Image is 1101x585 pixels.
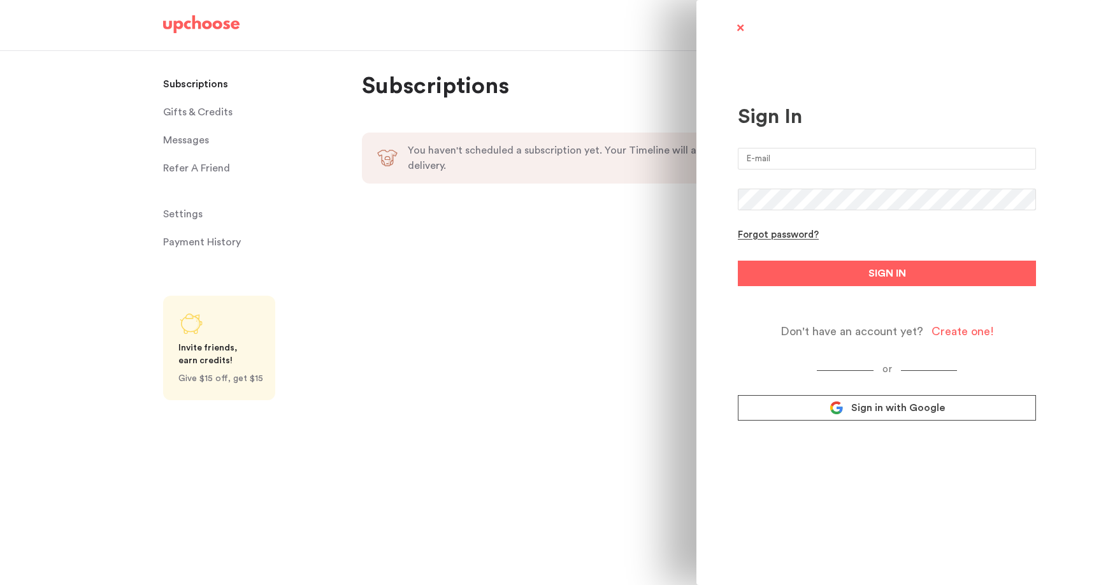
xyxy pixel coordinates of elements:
[868,266,906,281] span: SIGN IN
[738,261,1036,286] button: SIGN IN
[781,324,923,339] span: Don't have an account yet?
[932,324,994,339] div: Create one!
[738,105,1036,129] div: Sign In
[738,148,1036,170] input: E-mail
[851,401,945,414] span: Sign in with Google
[738,395,1036,421] a: Sign in with Google
[874,365,901,374] span: or
[738,229,819,242] div: Forgot password?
